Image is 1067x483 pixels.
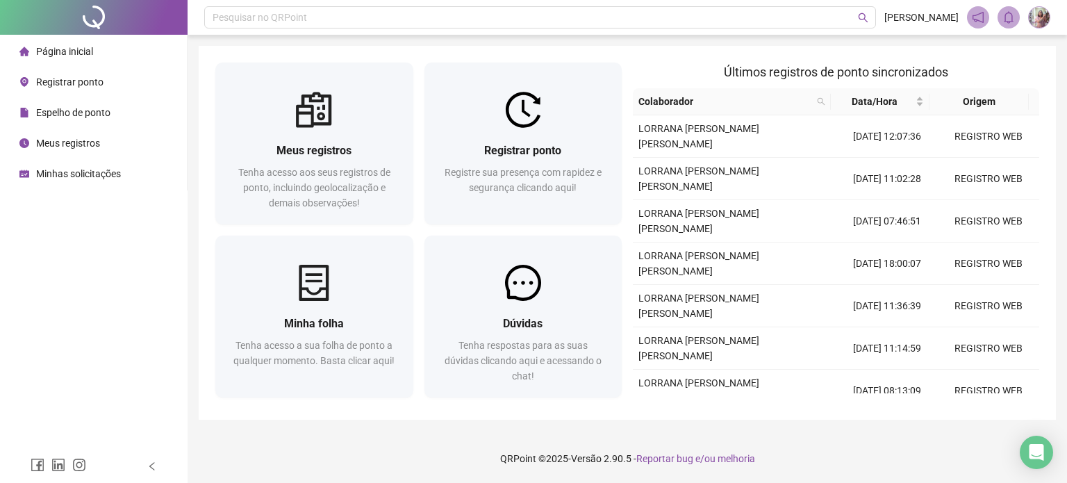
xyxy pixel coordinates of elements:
span: Tenha acesso a sua folha de ponto a qualquer momento. Basta clicar aqui! [233,340,395,366]
td: [DATE] 11:36:39 [836,285,938,327]
span: Minha folha [284,317,344,330]
a: Minha folhaTenha acesso a sua folha de ponto a qualquer momento. Basta clicar aqui! [215,236,413,398]
span: linkedin [51,458,65,472]
span: LORRANA [PERSON_NAME] [PERSON_NAME] [638,123,759,149]
span: bell [1002,11,1015,24]
span: LORRANA [PERSON_NAME] [PERSON_NAME] [638,250,759,277]
td: REGISTRO WEB [938,243,1039,285]
td: REGISTRO WEB [938,327,1039,370]
td: [DATE] 12:07:36 [836,115,938,158]
span: Versão [571,453,602,464]
span: Últimos registros de ponto sincronizados [724,65,948,79]
a: Registrar pontoRegistre sua presença com rapidez e segurança clicando aqui! [424,63,622,224]
span: LORRANA [PERSON_NAME] [PERSON_NAME] [638,335,759,361]
span: Registre sua presença com rapidez e segurança clicando aqui! [445,167,602,193]
td: REGISTRO WEB [938,115,1039,158]
span: home [19,47,29,56]
span: LORRANA [PERSON_NAME] [PERSON_NAME] [638,377,759,404]
div: Open Intercom Messenger [1020,436,1053,469]
span: left [147,461,157,471]
span: search [814,91,828,112]
span: Meus registros [36,138,100,149]
span: Registrar ponto [484,144,561,157]
span: Página inicial [36,46,93,57]
td: [DATE] 18:00:07 [836,243,938,285]
td: REGISTRO WEB [938,158,1039,200]
span: Minhas solicitações [36,168,121,179]
span: file [19,108,29,117]
span: Meus registros [276,144,351,157]
a: Meus registrosTenha acesso aos seus registros de ponto, incluindo geolocalização e demais observa... [215,63,413,224]
span: Tenha acesso aos seus registros de ponto, incluindo geolocalização e demais observações! [238,167,390,208]
span: Tenha respostas para as suas dúvidas clicando aqui e acessando o chat! [445,340,602,382]
th: Origem [929,88,1028,115]
span: notification [972,11,984,24]
span: [PERSON_NAME] [884,10,959,25]
th: Data/Hora [831,88,929,115]
td: [DATE] 11:14:59 [836,327,938,370]
span: LORRANA [PERSON_NAME] [PERSON_NAME] [638,293,759,319]
td: [DATE] 07:46:51 [836,200,938,243]
span: Colaborador [638,94,811,109]
span: clock-circle [19,138,29,148]
span: Espelho de ponto [36,107,110,118]
a: DúvidasTenha respostas para as suas dúvidas clicando aqui e acessando o chat! [424,236,622,398]
span: LORRANA [PERSON_NAME] [PERSON_NAME] [638,165,759,192]
footer: QRPoint © 2025 - 2.90.5 - [188,434,1067,483]
td: [DATE] 11:02:28 [836,158,938,200]
span: facebook [31,458,44,472]
td: REGISTRO WEB [938,200,1039,243]
span: search [817,97,825,106]
span: instagram [72,458,86,472]
span: LORRANA [PERSON_NAME] [PERSON_NAME] [638,208,759,234]
img: 83939 [1029,7,1050,28]
span: Data/Hora [836,94,913,109]
span: Reportar bug e/ou melhoria [636,453,755,464]
span: schedule [19,169,29,179]
span: environment [19,77,29,87]
span: search [858,13,868,23]
td: [DATE] 08:13:09 [836,370,938,412]
td: REGISTRO WEB [938,370,1039,412]
span: Registrar ponto [36,76,104,88]
span: Dúvidas [503,317,543,330]
td: REGISTRO WEB [938,285,1039,327]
